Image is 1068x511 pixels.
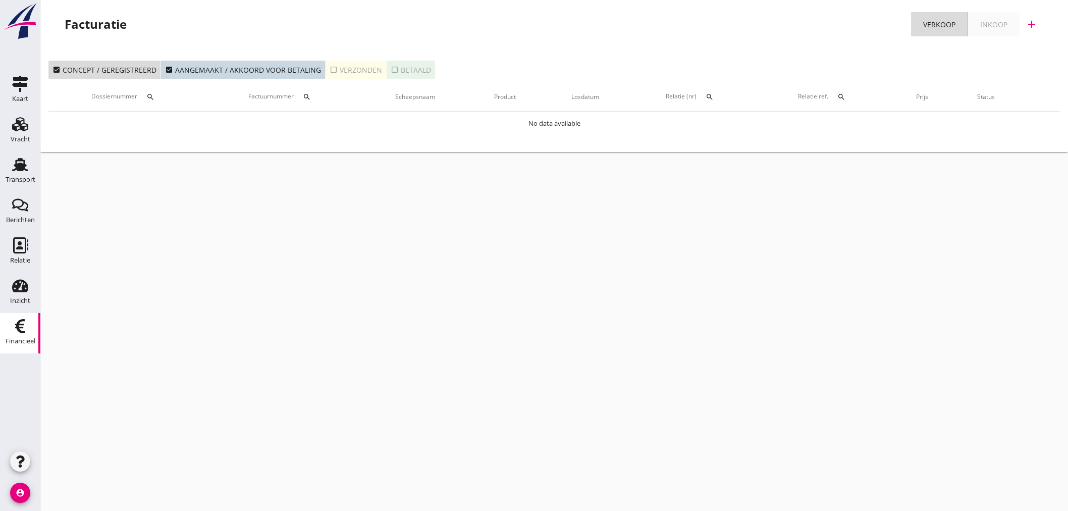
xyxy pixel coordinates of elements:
div: Kaart [12,95,28,102]
i: check_box_outline_blank [391,66,399,74]
i: account_circle [10,483,30,503]
a: Verkoop [911,12,968,36]
th: Relatie ref. [761,83,893,111]
i: search [706,93,714,101]
i: add [1026,18,1038,30]
div: Financieel [6,338,35,344]
img: logo-small.a267ee39.svg [2,3,38,40]
button: Aangemaakt / akkoord voor betaling [161,61,326,79]
i: search [837,93,845,101]
div: Inkoop [980,19,1007,30]
div: Berichten [6,217,35,223]
div: Facturatie [65,16,127,32]
th: Status [952,83,1021,111]
i: check_box [165,66,173,74]
div: Verzonden [330,65,382,75]
th: Prijs [892,83,952,111]
th: Product [467,83,543,111]
th: Scheepsnaam [363,83,468,111]
th: Losdatum [543,83,627,111]
div: Relatie [10,257,30,264]
button: Betaald [387,61,435,79]
div: Inzicht [10,297,30,304]
div: Concept / geregistreerd [52,65,156,75]
div: Transport [6,176,35,183]
i: search [303,93,311,101]
div: Verkoop [923,19,955,30]
button: Verzonden [326,61,387,79]
i: search [146,93,154,101]
div: Vracht [11,136,30,142]
a: Inkoop [968,12,1020,36]
th: Relatie (nr) [627,83,760,111]
i: check_box [52,66,61,74]
button: Concept / geregistreerd [48,61,161,79]
div: Aangemaakt / akkoord voor betaling [165,65,321,75]
i: check_box_outline_blank [330,66,338,74]
td: No data available [48,112,1060,136]
div: Betaald [391,65,431,75]
th: Factuurnummer [206,83,363,111]
th: Dossiernummer [48,83,206,111]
